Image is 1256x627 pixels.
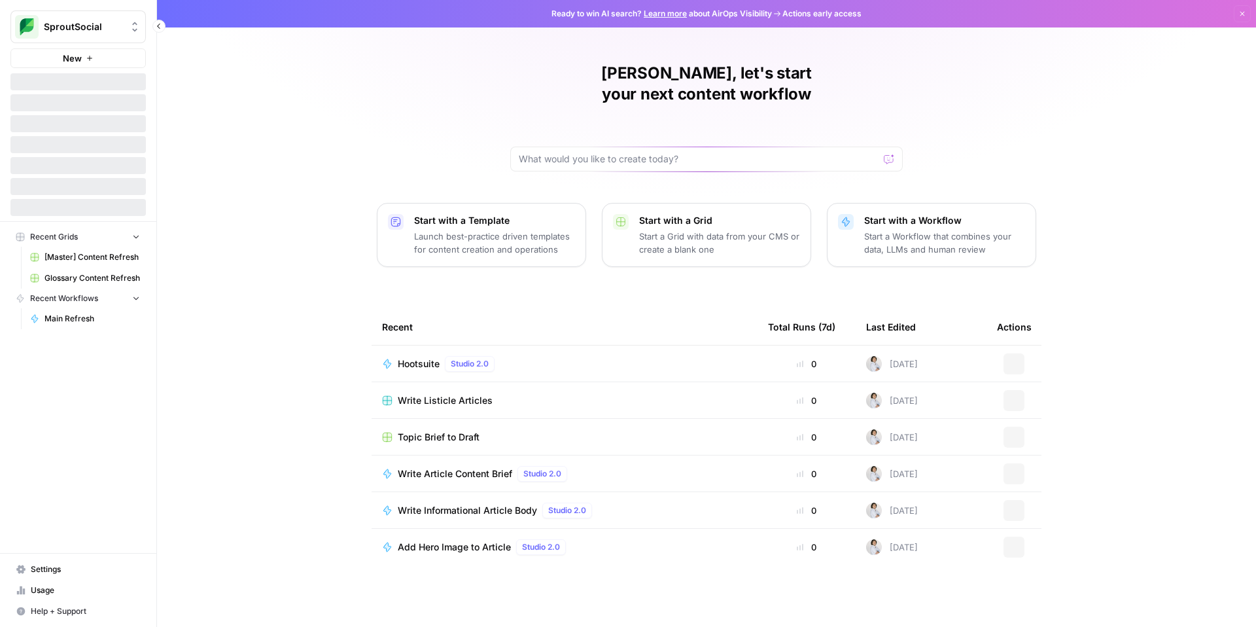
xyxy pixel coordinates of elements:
[414,230,575,256] p: Launch best-practice driven templates for content creation and operations
[31,564,140,575] span: Settings
[866,393,918,408] div: [DATE]
[10,10,146,43] button: Workspace: SproutSocial
[866,393,882,408] img: jknv0oczz1bkybh4cpsjhogg89cj
[30,293,98,304] span: Recent Workflows
[644,9,687,18] a: Learn more
[866,503,882,518] img: jknv0oczz1bkybh4cpsjhogg89cj
[382,394,747,407] a: Write Listicle Articles
[30,231,78,243] span: Recent Grids
[768,309,835,345] div: Total Runs (7d)
[639,230,800,256] p: Start a Grid with data from your CMS or create a blank one
[551,8,772,20] span: Ready to win AI search? about AirOps Visibility
[24,268,146,289] a: Glossary Content Refresh
[10,601,146,622] button: Help + Support
[548,505,586,516] span: Studio 2.0
[382,309,747,345] div: Recent
[398,504,537,517] span: Write Informational Article Body
[510,63,903,105] h1: [PERSON_NAME], let's start your next content workflow
[31,605,140,617] span: Help + Support
[15,15,39,39] img: SproutSocial Logo
[866,429,918,445] div: [DATE]
[866,356,882,372] img: jknv0oczz1bkybh4cpsjhogg89cj
[10,227,146,247] button: Recent Grids
[997,309,1032,345] div: Actions
[768,467,845,480] div: 0
[768,394,845,407] div: 0
[398,394,493,407] span: Write Listicle Articles
[10,289,146,308] button: Recent Workflows
[398,541,511,554] span: Add Hero Image to Article
[10,48,146,68] button: New
[866,539,882,555] img: jknv0oczz1bkybh4cpsjhogg89cj
[866,309,916,345] div: Last Edited
[866,356,918,372] div: [DATE]
[31,584,140,596] span: Usage
[382,539,747,555] a: Add Hero Image to ArticleStudio 2.0
[602,203,811,267] button: Start with a GridStart a Grid with data from your CMS or create a blank one
[44,272,140,284] span: Glossary Content Refresh
[382,466,747,482] a: Write Article Content BriefStudio 2.0
[398,431,480,444] span: Topic Brief to Draft
[768,504,845,517] div: 0
[377,203,586,267] button: Start with a TemplateLaunch best-practice driven templates for content creation and operations
[864,214,1025,227] p: Start with a Workflow
[24,308,146,329] a: Main Refresh
[523,468,561,480] span: Studio 2.0
[782,8,862,20] span: Actions early access
[522,541,560,553] span: Studio 2.0
[639,214,800,227] p: Start with a Grid
[63,52,82,65] span: New
[768,541,845,554] div: 0
[768,357,845,370] div: 0
[414,214,575,227] p: Start with a Template
[398,467,512,480] span: Write Article Content Brief
[382,431,747,444] a: Topic Brief to Draft
[10,580,146,601] a: Usage
[866,466,882,482] img: jknv0oczz1bkybh4cpsjhogg89cj
[866,429,882,445] img: jknv0oczz1bkybh4cpsjhogg89cj
[44,20,123,33] span: SproutSocial
[866,539,918,555] div: [DATE]
[10,559,146,580] a: Settings
[827,203,1036,267] button: Start with a WorkflowStart a Workflow that combines your data, LLMs and human review
[24,247,146,268] a: [Master] Content Refresh
[451,358,489,370] span: Studio 2.0
[398,357,440,370] span: Hootsuite
[866,466,918,482] div: [DATE]
[382,356,747,372] a: HootsuiteStudio 2.0
[44,313,140,325] span: Main Refresh
[44,251,140,263] span: [Master] Content Refresh
[866,503,918,518] div: [DATE]
[768,431,845,444] div: 0
[519,152,879,166] input: What would you like to create today?
[382,503,747,518] a: Write Informational Article BodyStudio 2.0
[864,230,1025,256] p: Start a Workflow that combines your data, LLMs and human review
